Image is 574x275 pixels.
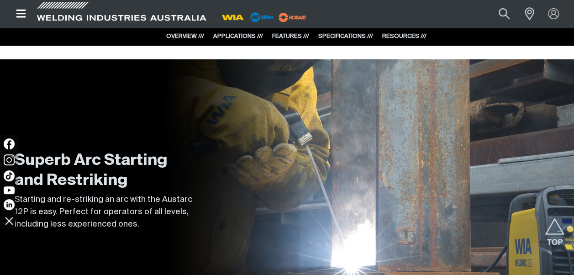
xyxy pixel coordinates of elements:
strong: Superb Arc Starting and Restriking [15,153,168,188]
img: LinkedIn [4,199,15,210]
img: miller [276,11,309,24]
a: SPECIFICATIONS /// [318,33,373,39]
img: hide socials [1,213,17,228]
img: YouTube [4,186,15,194]
a: miller [276,14,309,21]
a: OVERVIEW /// [166,33,204,39]
img: Facebook [4,138,15,149]
a: FEATURES /// [272,33,309,39]
a: RESOURCES /// [382,33,427,39]
p: Starting and re-striking an arc with the Austarc 12P is easy. Perfect for operators of all levels... [15,193,197,230]
input: Product name or item number... [477,4,520,24]
a: APPLICATIONS /// [213,33,263,39]
button: Scroll to top [544,218,565,238]
img: Instagram [4,154,15,165]
img: TikTok [4,170,15,181]
button: Search products [489,4,520,24]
